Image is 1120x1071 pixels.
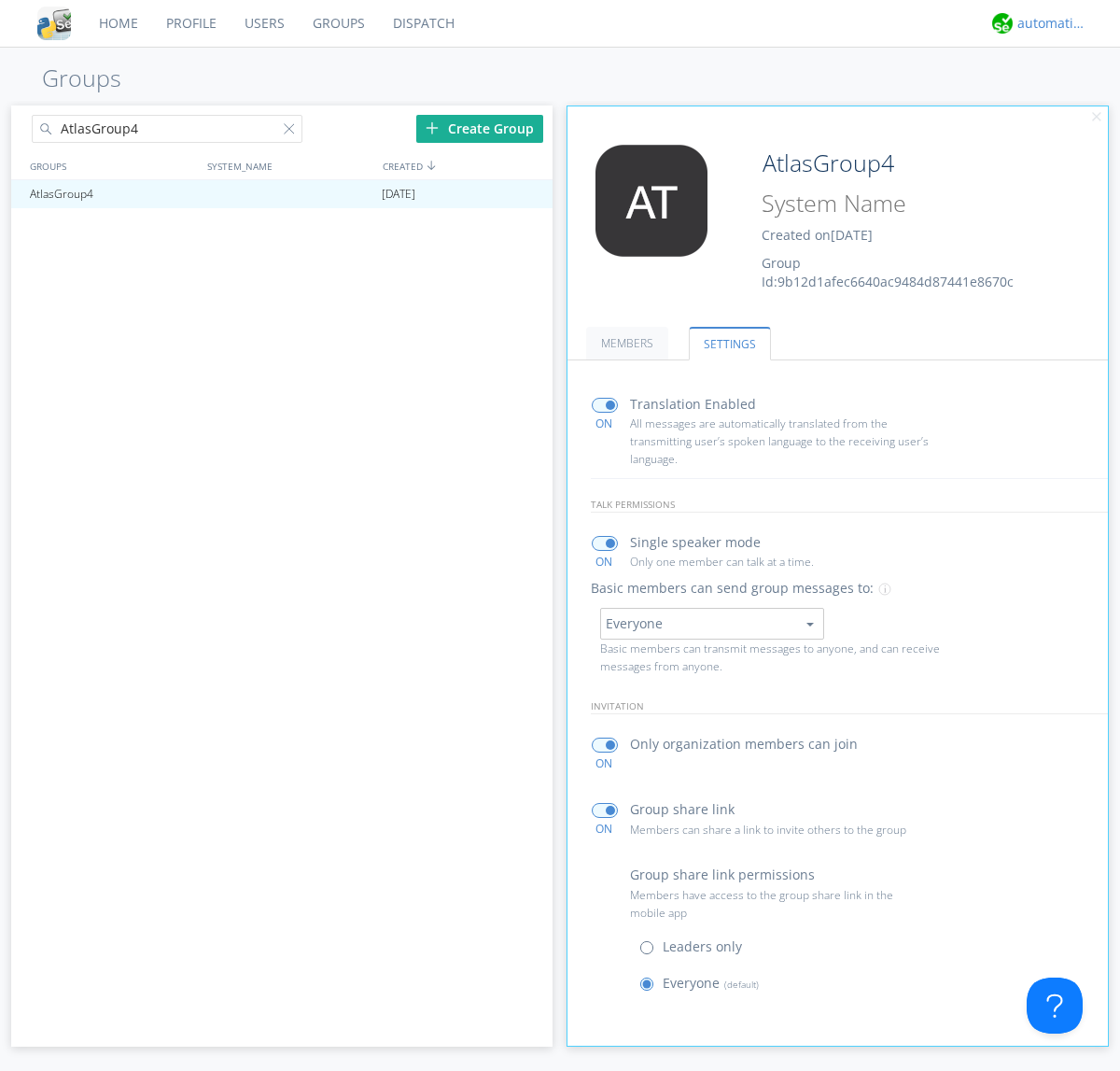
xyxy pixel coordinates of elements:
p: talk permissions [591,497,1109,513]
input: System Name [755,186,1057,221]
p: All messages are automatically translated from the transmitting user’s spoken language to the rec... [630,415,929,469]
p: Everyone [663,973,759,993]
div: SYSTEM_NAME [203,152,378,179]
img: cddb5a64eb264b2086981ab96f4c1ba7 [37,7,71,40]
button: Everyone [600,608,824,640]
iframe: Toggle Customer Support [1027,978,1083,1034]
img: cancel.svg [1090,111,1103,124]
div: AtlasGroup4 [25,180,200,208]
p: invitation [591,698,1109,714]
img: 373638.png [581,145,721,257]
div: ON [583,554,625,570]
a: AtlasGroup4[DATE] [11,180,553,208]
p: Basic members can send group messages to: [591,578,874,599]
div: CREATED [378,152,554,179]
a: MEMBERS [586,327,668,359]
div: automation+atlas [1017,14,1087,33]
p: Members can share a link to invite others to the group [630,821,929,838]
span: (default) [720,978,759,991]
p: Members have access to the group share link in the mobile app [630,886,929,922]
p: Group share link permissions [630,865,815,885]
p: Group share link [630,799,735,820]
p: Only one member can talk at a time. [630,553,929,571]
p: Basic members can transmit messages to anyone, and can receive messages from anyone. [600,640,949,675]
div: Create Group [416,115,543,143]
span: Created on [762,226,873,244]
span: Group Id: 9b12d1afec6640ac9484d87441e8670c [762,254,1014,290]
img: plus.svg [426,121,439,134]
div: GROUPS [25,152,198,179]
p: Only organization members can join [630,734,858,754]
a: SETTINGS [689,327,771,360]
input: Search groups [32,115,302,143]
p: Leaders only [663,937,742,957]
span: [DATE] [382,180,415,208]
div: ON [583,416,625,431]
div: ON [583,755,625,771]
p: Translation Enabled [630,394,756,415]
span: [DATE] [831,226,873,244]
p: Single speaker mode [630,532,761,553]
div: ON [583,821,625,837]
input: Group Name [755,145,1057,182]
img: d2d01cd9b4174d08988066c6d424eccd [992,13,1013,34]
